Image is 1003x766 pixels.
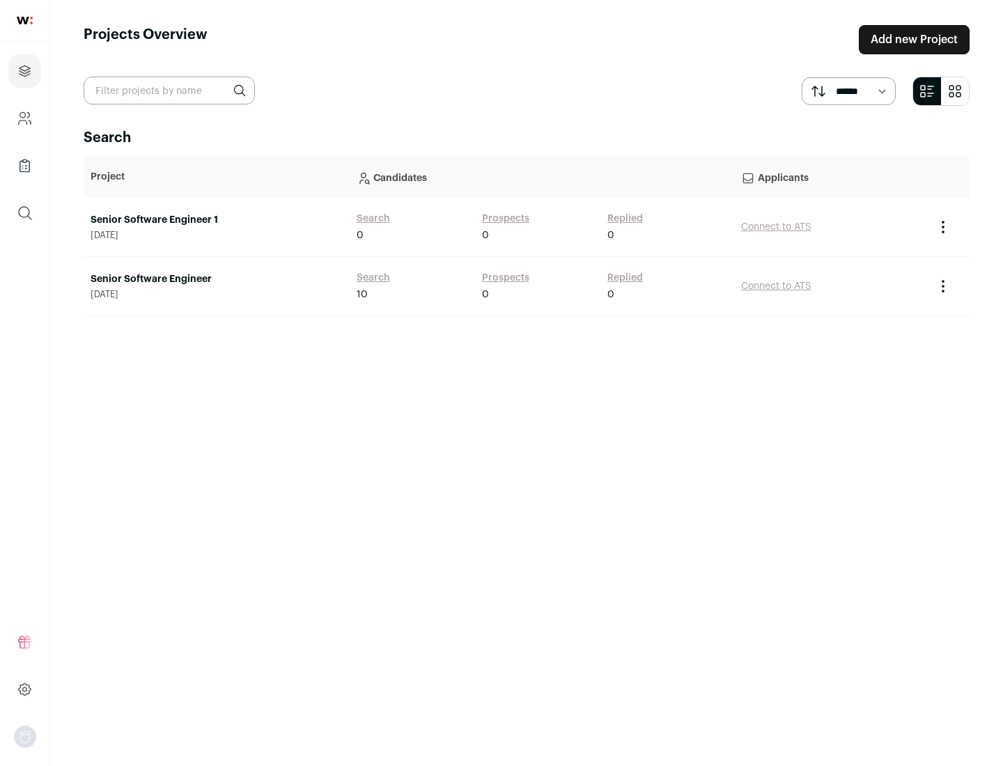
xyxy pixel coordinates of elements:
[741,222,811,232] a: Connect to ATS
[91,230,343,241] span: [DATE]
[357,212,390,226] a: Search
[607,271,643,285] a: Replied
[741,163,921,191] p: Applicants
[607,228,614,242] span: 0
[482,271,529,285] a: Prospects
[357,228,364,242] span: 0
[84,128,970,148] h2: Search
[482,212,529,226] a: Prospects
[91,170,343,184] p: Project
[859,25,970,54] a: Add new Project
[482,228,489,242] span: 0
[84,25,208,54] h1: Projects Overview
[482,288,489,302] span: 0
[8,54,41,88] a: Projects
[91,272,343,286] a: Senior Software Engineer
[607,212,643,226] a: Replied
[14,726,36,748] img: nopic.png
[8,102,41,135] a: Company and ATS Settings
[357,163,727,191] p: Candidates
[84,77,255,104] input: Filter projects by name
[8,149,41,182] a: Company Lists
[741,281,811,291] a: Connect to ATS
[607,288,614,302] span: 0
[17,17,33,24] img: wellfound-shorthand-0d5821cbd27db2630d0214b213865d53afaa358527fdda9d0ea32b1df1b89c2c.svg
[14,726,36,748] button: Open dropdown
[91,213,343,227] a: Senior Software Engineer 1
[91,289,343,300] span: [DATE]
[357,288,368,302] span: 10
[935,278,951,295] button: Project Actions
[357,271,390,285] a: Search
[935,219,951,235] button: Project Actions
